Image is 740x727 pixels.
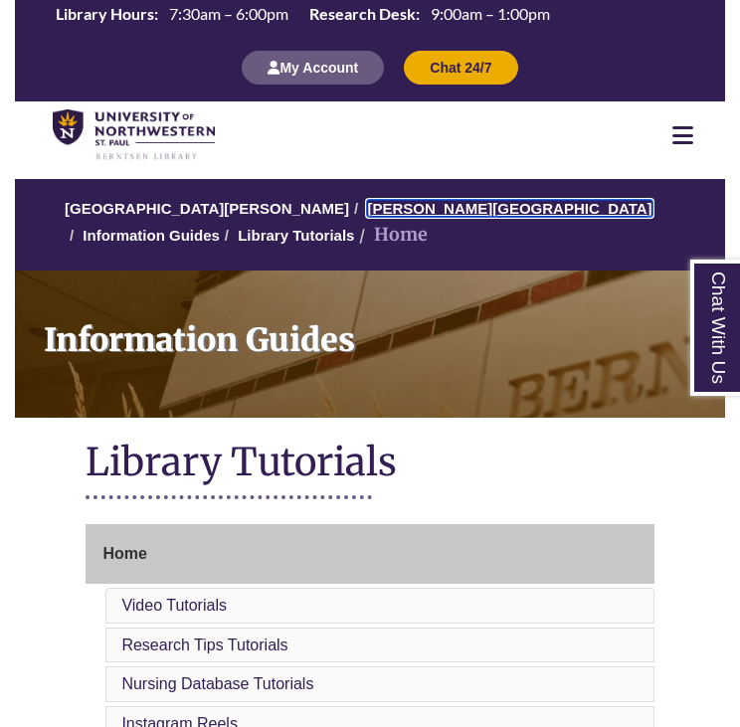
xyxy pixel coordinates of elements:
span: 7:30am – 6:00pm [169,4,288,23]
a: Library Tutorials [238,227,354,244]
a: Information Guides [15,271,725,418]
a: My Account [242,59,384,76]
a: Chat 24/7 [404,59,517,76]
a: Research Tips Tutorials [121,636,287,653]
button: Chat 24/7 [404,51,517,85]
li: Home [354,221,428,250]
h1: Information Guides [31,271,725,392]
table: Hours Today [48,3,558,28]
th: Library Hours: [48,3,161,25]
a: Nursing Database Tutorials [121,675,313,692]
h1: Library Tutorials [86,438,653,490]
a: Video Tutorials [121,597,227,614]
th: Research Desk: [301,3,423,25]
button: My Account [242,51,384,85]
a: Home [86,524,653,584]
img: UNWSP Library Logo [53,109,215,161]
a: Information Guides [83,227,220,244]
span: Home [102,545,146,562]
span: 9:00am – 1:00pm [431,4,550,23]
a: Hours Today [48,3,558,30]
a: [GEOGRAPHIC_DATA][PERSON_NAME] [65,200,349,217]
a: [PERSON_NAME][GEOGRAPHIC_DATA] [367,200,651,217]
